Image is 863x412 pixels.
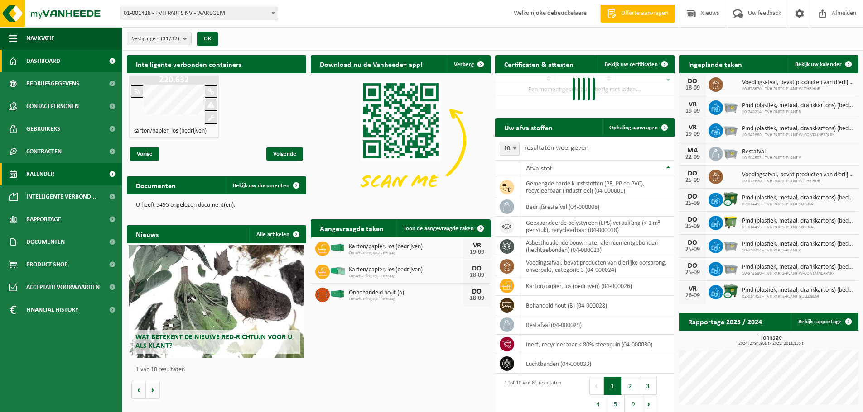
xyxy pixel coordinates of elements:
[136,367,302,373] p: 1 van 10 resultaten
[795,62,842,67] span: Bekijk uw kalender
[742,125,854,133] span: Pmd (plastiek, metaal, drankkartons) (bedrijven)
[468,265,486,272] div: DO
[589,377,604,395] button: Previous
[468,288,486,295] div: DO
[311,219,393,237] h2: Aangevraagde taken
[742,79,854,86] span: Voedingsafval, bevat producten van dierlijke oorsprong, onverpakt, categorie 3
[26,276,100,298] span: Acceptatievoorwaarden
[26,163,54,185] span: Kalender
[404,226,474,232] span: Toon de aangevraagde taken
[684,177,702,184] div: 25-09
[131,76,217,85] h1: Z20.632
[742,171,854,179] span: Voedingsafval, bevat producten van dierlijke oorsprong, onverpakt, categorie 3
[519,237,675,256] td: asbesthoudende bouwmaterialen cementgebonden (hechtgebonden) (04-000023)
[609,125,658,131] span: Ophaling aanvragen
[133,128,207,134] h4: karton/papier, los (bedrijven)
[723,284,738,299] img: WB-1100-CU
[742,86,854,92] span: 10-878670 - TVH PARTS-PLANT W-THE HUB
[519,296,675,315] td: behandeld hout (B) (04-000028)
[468,249,486,256] div: 19-09
[684,335,858,346] h3: Tonnage
[602,118,674,137] a: Ophaling aanvragen
[723,214,738,230] img: WB-1100-HPE-GN-50
[519,217,675,237] td: geëxpandeerde polystyreen (EPS) verpakking (< 1 m² per stuk), recycleerbaar (04-000018)
[684,78,702,85] div: DO
[723,145,738,161] img: WB-2500-GAL-GY-01
[639,377,657,395] button: 3
[723,122,738,137] img: WB-2500-GAL-GY-01
[26,298,78,321] span: Financial History
[742,179,854,184] span: 10-878670 - TVH PARTS-PLANT W-THE HUB
[26,95,79,118] span: Contactpersonen
[454,62,474,67] span: Verberg
[622,377,639,395] button: 2
[349,289,463,297] span: Onbehandeld hout (a)
[330,244,345,252] img: HK-XC-40-GN-00
[604,377,622,395] button: 1
[742,148,801,156] span: Restafval
[723,237,738,253] img: WB-2500-GAL-GY-01
[26,185,96,208] span: Intelligente verbond...
[526,165,552,172] span: Afvalstof
[500,142,519,155] span: 10
[146,381,160,399] button: Volgende
[519,256,675,276] td: voedingsafval, bevat producten van dierlijke oorsprong, onverpakt, categorie 3 (04-000024)
[349,243,463,251] span: Karton/papier, los (bedrijven)
[742,156,801,161] span: 10-904503 - TVH PARTS-PLANT V
[130,147,159,161] span: Vorige
[396,219,490,237] a: Toon de aangevraagde taken
[723,191,738,207] img: WB-1100-CU
[249,225,305,243] a: Alle artikelen
[233,183,289,189] span: Bekijk uw documenten
[684,293,702,299] div: 26-09
[742,218,854,225] span: Pmd (plastiek, metaal, drankkartons) (bedrijven)
[742,202,854,207] span: 02-014455 - TVH PARTS-PLANT SOFINAL
[684,200,702,207] div: 25-09
[742,294,854,299] span: 02-014452 - TVH PARTS-PLANT GULLEGEM
[120,7,278,20] span: 01-001428 - TVH PARTS NV - WAREGEM
[26,253,67,276] span: Product Shop
[26,27,54,50] span: Navigatie
[226,176,305,194] a: Bekijk uw documenten
[495,55,583,73] h2: Certificaten & attesten
[519,197,675,217] td: bedrijfsrestafval (04-000008)
[679,313,771,330] h2: Rapportage 2025 / 2024
[684,147,702,154] div: MA
[524,144,588,152] label: resultaten weergeven
[266,147,303,161] span: Volgende
[26,118,60,140] span: Gebruikers
[684,170,702,177] div: DO
[519,335,675,354] td: inert, recycleerbaar < 80% steenpuin (04-000030)
[519,177,675,197] td: gemengde harde kunststoffen (PE, PP en PVC), recycleerbaar (industrieel) (04-000001)
[684,108,702,114] div: 19-09
[684,341,858,346] span: 2024: 2794,966 t - 2025: 2011,135 t
[742,264,854,271] span: Pmd (plastiek, metaal, drankkartons) (bedrijven)
[330,290,345,298] img: HK-XC-40-GN-00
[127,176,185,194] h2: Documenten
[500,142,520,156] span: 10
[684,154,702,161] div: 22-09
[127,32,192,45] button: Vestigingen(31/32)
[742,194,854,202] span: Pmd (plastiek, metaal, drankkartons) (bedrijven)
[684,223,702,230] div: 25-09
[26,140,62,163] span: Contracten
[598,55,674,73] a: Bekijk uw certificaten
[132,32,179,46] span: Vestigingen
[742,225,854,230] span: 02-014455 - TVH PARTS-PLANT SOFINAL
[468,242,486,249] div: VR
[311,73,490,208] img: Download de VHEPlus App
[679,55,751,73] h2: Ingeplande taken
[127,225,168,243] h2: Nieuws
[742,133,854,138] span: 10-942680 - TVH PARTS-PLANT W-CONTAINERPARK
[161,36,179,42] count: (31/32)
[519,276,675,296] td: karton/papier, los (bedrijven) (04-000026)
[684,124,702,131] div: VR
[600,5,675,23] a: Offerte aanvragen
[684,285,702,293] div: VR
[684,246,702,253] div: 25-09
[742,287,854,294] span: Pmd (plastiek, metaal, drankkartons) (bedrijven)
[135,334,292,350] span: Wat betekent de nieuwe RED-richtlijn voor u als klant?
[684,101,702,108] div: VR
[519,354,675,374] td: luchtbanden (04-000033)
[684,270,702,276] div: 25-09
